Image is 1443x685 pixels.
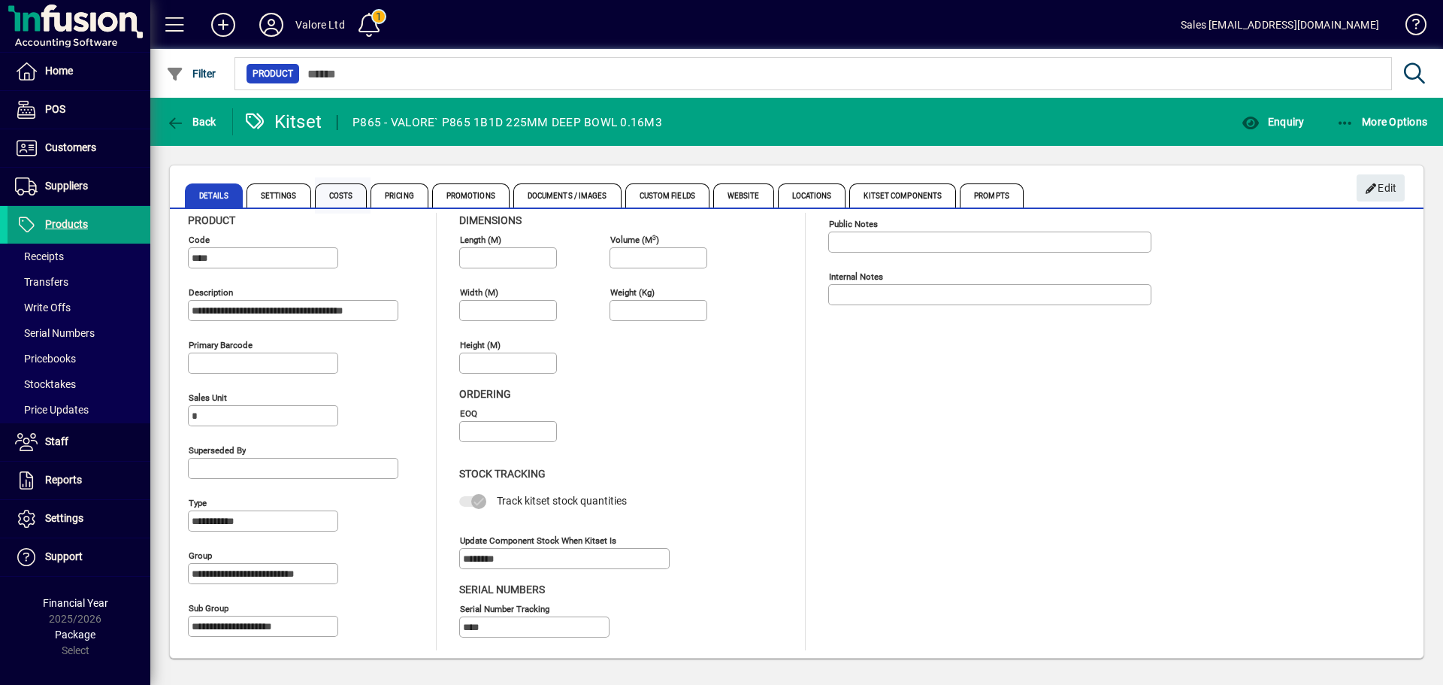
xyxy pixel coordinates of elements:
[1181,13,1379,37] div: Sales [EMAIL_ADDRESS][DOMAIN_NAME]
[45,550,83,562] span: Support
[45,435,68,447] span: Staff
[459,214,522,226] span: Dimensions
[45,103,65,115] span: POS
[460,603,549,614] mat-label: Serial Number tracking
[162,108,220,135] button: Back
[162,60,220,87] button: Filter
[513,183,622,208] span: Documents / Images
[244,110,322,134] div: Kitset
[45,218,88,230] span: Products
[1242,116,1304,128] span: Enquiry
[778,183,846,208] span: Locations
[8,320,150,346] a: Serial Numbers
[1333,108,1432,135] button: More Options
[371,183,428,208] span: Pricing
[459,583,545,596] span: Serial Numbers
[15,276,68,288] span: Transfers
[610,235,659,245] mat-label: Volume (m )
[15,353,76,365] span: Pricebooks
[43,597,108,609] span: Financial Year
[8,129,150,167] a: Customers
[8,244,150,269] a: Receipts
[8,500,150,538] a: Settings
[8,397,150,423] a: Price Updates
[8,462,150,499] a: Reports
[497,495,627,507] span: Track kitset stock quantities
[15,404,89,416] span: Price Updates
[849,183,956,208] span: Kitset Components
[185,183,243,208] span: Details
[652,233,656,241] sup: 3
[8,295,150,320] a: Write Offs
[166,68,216,80] span: Filter
[1357,174,1405,202] button: Edit
[189,603,228,614] mat-label: Sub group
[625,183,709,208] span: Custom Fields
[8,269,150,295] a: Transfers
[247,183,311,208] span: Settings
[8,346,150,371] a: Pricebooks
[15,378,76,390] span: Stocktakes
[189,287,233,298] mat-label: Description
[8,53,150,90] a: Home
[189,235,210,245] mat-label: Code
[829,219,878,229] mat-label: Public Notes
[45,512,83,524] span: Settings
[432,183,510,208] span: Promotions
[45,141,96,153] span: Customers
[189,498,207,508] mat-label: Type
[15,327,95,339] span: Serial Numbers
[15,250,64,262] span: Receipts
[960,183,1024,208] span: Prompts
[166,116,216,128] span: Back
[8,538,150,576] a: Support
[8,91,150,129] a: POS
[1365,176,1397,201] span: Edit
[460,408,477,419] mat-label: EOQ
[315,183,368,208] span: Costs
[189,340,253,350] mat-label: Primary barcode
[45,180,88,192] span: Suppliers
[55,629,95,641] span: Package
[45,474,82,486] span: Reports
[829,271,883,282] mat-label: Internal Notes
[45,65,73,77] span: Home
[15,302,71,314] span: Write Offs
[188,214,235,226] span: Product
[459,468,546,480] span: Stock Tracking
[247,11,295,38] button: Profile
[295,13,345,37] div: Valore Ltd
[253,66,293,81] span: Product
[8,423,150,461] a: Staff
[8,371,150,397] a: Stocktakes
[189,550,212,561] mat-label: Group
[199,11,247,38] button: Add
[1394,3,1424,52] a: Knowledge Base
[189,393,227,403] mat-label: Sales unit
[610,287,655,298] mat-label: Weight (Kg)
[460,287,498,298] mat-label: Width (m)
[460,235,501,245] mat-label: Length (m)
[713,183,774,208] span: Website
[460,340,501,350] mat-label: Height (m)
[1336,116,1428,128] span: More Options
[352,111,662,135] div: P865 - VALORE` P865 1B1D 225MM DEEP BOWL 0.16M3
[459,388,511,400] span: Ordering
[460,535,616,545] mat-label: Update component stock when kitset is
[1238,108,1308,135] button: Enquiry
[150,108,233,135] app-page-header-button: Back
[189,445,246,456] mat-label: Superseded by
[8,168,150,205] a: Suppliers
